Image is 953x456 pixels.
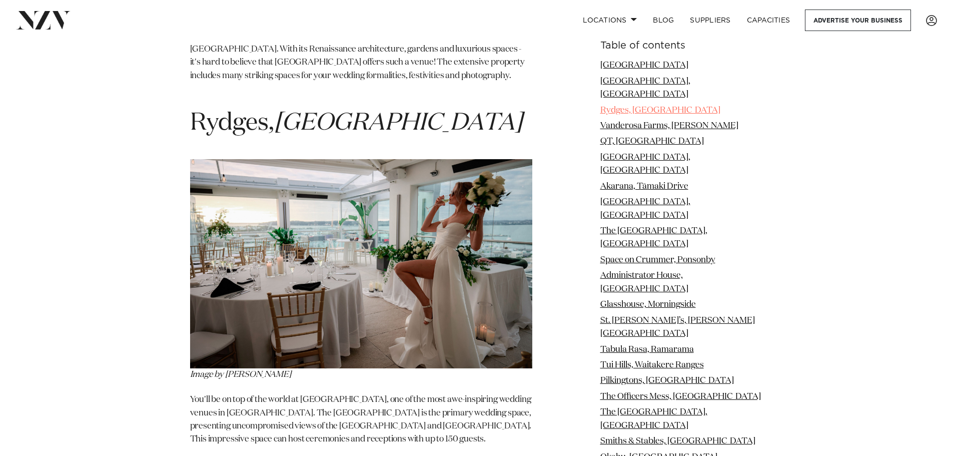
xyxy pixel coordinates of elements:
[600,256,715,264] a: Space on Crummer, Ponsonby
[600,392,761,401] a: The Officers Mess, [GEOGRAPHIC_DATA]
[682,10,738,31] a: SUPPLIERS
[600,300,696,309] a: Glasshouse, Morningside
[600,198,690,219] a: [GEOGRAPHIC_DATA], [GEOGRAPHIC_DATA]
[600,376,734,385] a: Pilkingtons, [GEOGRAPHIC_DATA]
[805,10,911,31] a: Advertise your business
[600,437,755,445] a: Smiths & Stables, [GEOGRAPHIC_DATA]
[600,316,755,337] a: St. [PERSON_NAME]’s, [PERSON_NAME][GEOGRAPHIC_DATA]
[600,106,720,114] a: Rydges, [GEOGRAPHIC_DATA]
[274,111,522,135] em: [GEOGRAPHIC_DATA]
[739,10,798,31] a: Capacities
[600,122,738,130] a: Vanderosa Farms, [PERSON_NAME]
[600,408,707,429] a: The [GEOGRAPHIC_DATA], [GEOGRAPHIC_DATA]
[600,227,707,248] a: The [GEOGRAPHIC_DATA], [GEOGRAPHIC_DATA]
[190,30,532,96] p: [GEOGRAPHIC_DATA] is a glorious venue set in [GEOGRAPHIC_DATA], [GEOGRAPHIC_DATA]. With its Renai...
[600,271,688,293] a: Administrator House, [GEOGRAPHIC_DATA]
[575,10,645,31] a: Locations
[645,10,682,31] a: BLOG
[600,182,688,191] a: Akarana, Tāmaki Drive
[600,41,763,51] h6: Table of contents
[600,153,690,175] a: [GEOGRAPHIC_DATA], [GEOGRAPHIC_DATA]
[600,137,704,146] a: QT, [GEOGRAPHIC_DATA]
[600,361,704,369] a: Tui Hills, Waitakere Ranges
[600,345,694,353] a: Tabula Rasa, Ramarama
[600,61,688,70] a: [GEOGRAPHIC_DATA]
[190,111,522,135] span: Rydges,
[190,259,532,379] span: Image by [PERSON_NAME]
[600,77,690,98] a: [GEOGRAPHIC_DATA], [GEOGRAPHIC_DATA]
[16,11,71,29] img: nzv-logo.png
